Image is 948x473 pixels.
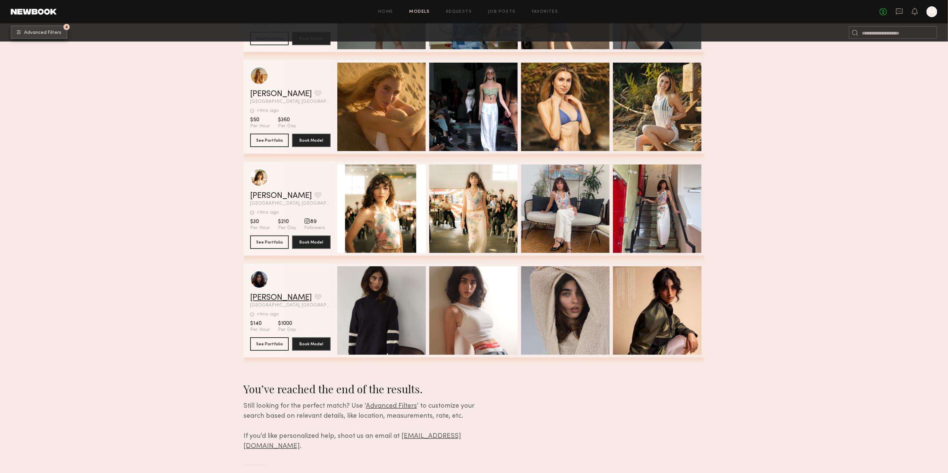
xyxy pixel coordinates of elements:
[250,337,289,351] button: See Portfolio
[250,134,289,147] button: See Portfolio
[927,6,937,17] a: M
[243,382,496,396] div: You’ve reached the end of the results.
[250,235,289,249] button: See Portfolio
[409,10,430,14] a: Models
[532,10,558,14] a: Favorites
[250,294,312,302] a: [PERSON_NAME]
[250,218,270,225] span: $30
[304,218,325,225] span: 89
[257,312,279,317] div: +1mo ago
[257,210,279,215] div: +1mo ago
[257,109,279,113] div: +1mo ago
[278,225,296,231] span: Per Day
[250,99,331,104] span: [GEOGRAPHIC_DATA], [GEOGRAPHIC_DATA]
[488,10,516,14] a: Job Posts
[250,303,331,308] span: [GEOGRAPHIC_DATA], [GEOGRAPHIC_DATA]
[250,320,270,327] span: $140
[292,235,331,249] button: Book Model
[250,201,331,206] span: [GEOGRAPHIC_DATA], [GEOGRAPHIC_DATA]
[250,117,270,123] span: $50
[250,225,270,231] span: Per Hour
[278,123,296,129] span: Per Day
[250,192,312,200] a: [PERSON_NAME]
[24,30,61,35] span: Advanced Filters
[304,225,325,231] span: Followers
[11,25,67,39] button: 6Advanced Filters
[243,401,496,452] div: Still looking for the perfect match? Use ‘ ’ to customize your search based on relevant details, ...
[278,218,296,225] span: $210
[278,320,296,327] span: $1000
[65,25,68,28] span: 6
[250,327,270,333] span: Per Hour
[378,10,393,14] a: Home
[366,403,417,409] span: Advanced Filters
[292,337,331,351] button: Book Model
[292,134,331,147] button: Book Model
[446,10,472,14] a: Requests
[278,327,296,333] span: Per Day
[250,90,312,98] a: [PERSON_NAME]
[250,123,270,129] span: Per Hour
[278,117,296,123] span: $360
